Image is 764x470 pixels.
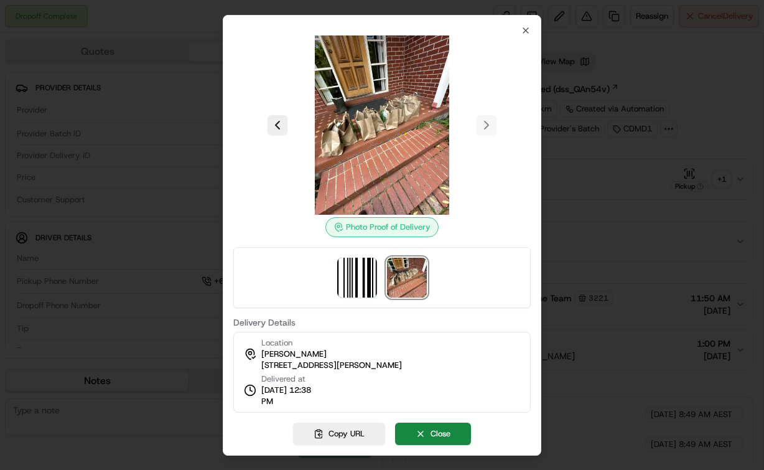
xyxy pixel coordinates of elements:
[261,385,319,407] span: [DATE] 12:38 PM
[261,349,327,360] span: [PERSON_NAME]
[293,423,385,445] button: Copy URL
[387,258,427,298] img: photo_proof_of_delivery image
[261,360,402,371] span: [STREET_ADDRESS][PERSON_NAME]
[325,217,439,237] div: Photo Proof of Delivery
[395,423,471,445] button: Close
[261,337,292,349] span: Location
[261,374,319,385] span: Delivered at
[292,35,472,215] img: photo_proof_of_delivery image
[337,258,377,298] img: barcode_scan_on_pickup image
[233,318,531,327] label: Delivery Details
